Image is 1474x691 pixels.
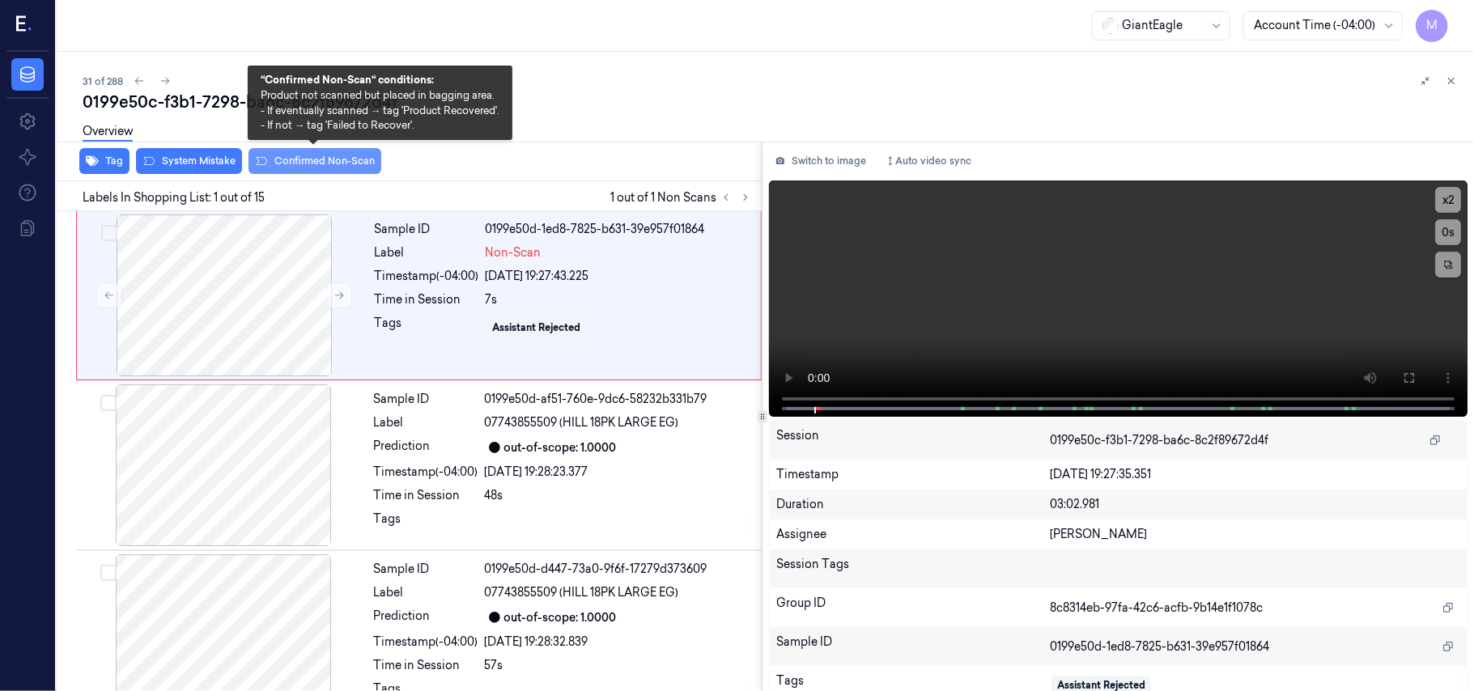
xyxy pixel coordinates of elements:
[375,291,479,308] div: Time in Session
[374,414,478,431] div: Label
[1050,600,1263,617] span: 8c8314eb-97fa-42c6-acfb-9b14e1f1078c
[374,657,478,674] div: Time in Session
[610,188,755,207] span: 1 out of 1 Non Scans
[1416,10,1448,42] button: M
[879,148,978,174] button: Auto video sync
[375,315,479,341] div: Tags
[1050,496,1460,513] div: 03:02.981
[776,466,1050,483] div: Timestamp
[375,221,479,238] div: Sample ID
[374,561,478,578] div: Sample ID
[485,464,752,481] div: [DATE] 19:28:23.377
[83,91,1461,113] div: 0199e50c-f3b1-7298-ba6c-8c2f89672d4f
[776,634,1050,659] div: Sample ID
[776,496,1050,513] div: Duration
[374,634,478,651] div: Timestamp (-04:00)
[248,148,381,174] button: Confirmed Non-Scan
[485,561,752,578] div: 0199e50d-d447-73a0-9f6f-17279d373609
[776,427,1050,453] div: Session
[486,291,751,308] div: 7s
[485,391,752,408] div: 0199e50d-af51-760e-9dc6-58232b331b79
[1435,219,1461,245] button: 0s
[1050,432,1268,449] span: 0199e50c-f3b1-7298-ba6c-8c2f89672d4f
[79,148,130,174] button: Tag
[375,244,479,261] div: Label
[486,244,542,261] span: Non-Scan
[485,584,679,601] span: 07743855509 (HILL 18PK LARGE EG)
[374,487,478,504] div: Time in Session
[375,268,479,285] div: Timestamp (-04:00)
[486,268,751,285] div: [DATE] 19:27:43.225
[83,189,265,206] span: Labels In Shopping List: 1 out of 15
[374,464,478,481] div: Timestamp (-04:00)
[83,74,123,88] span: 31 of 288
[485,657,752,674] div: 57s
[504,609,617,626] div: out-of-scope: 1.0000
[1050,638,1269,655] span: 0199e50d-1ed8-7825-b631-39e957f01864
[1050,466,1460,483] div: [DATE] 19:27:35.351
[136,148,242,174] button: System Mistake
[374,584,478,601] div: Label
[101,225,117,241] button: Select row
[374,511,478,536] div: Tags
[1435,187,1461,213] button: x2
[100,395,117,411] button: Select row
[776,526,1050,543] div: Assignee
[485,487,752,504] div: 48s
[776,556,1050,582] div: Session Tags
[485,414,679,431] span: 07743855509 (HILL 18PK LARGE EG)
[374,438,478,457] div: Prediction
[485,634,752,651] div: [DATE] 19:28:32.839
[504,439,617,456] div: out-of-scope: 1.0000
[493,320,581,335] div: Assistant Rejected
[769,148,873,174] button: Switch to image
[100,565,117,581] button: Select row
[83,123,133,142] a: Overview
[1050,526,1460,543] div: [PERSON_NAME]
[486,221,751,238] div: 0199e50d-1ed8-7825-b631-39e957f01864
[776,595,1050,621] div: Group ID
[374,608,478,627] div: Prediction
[374,391,478,408] div: Sample ID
